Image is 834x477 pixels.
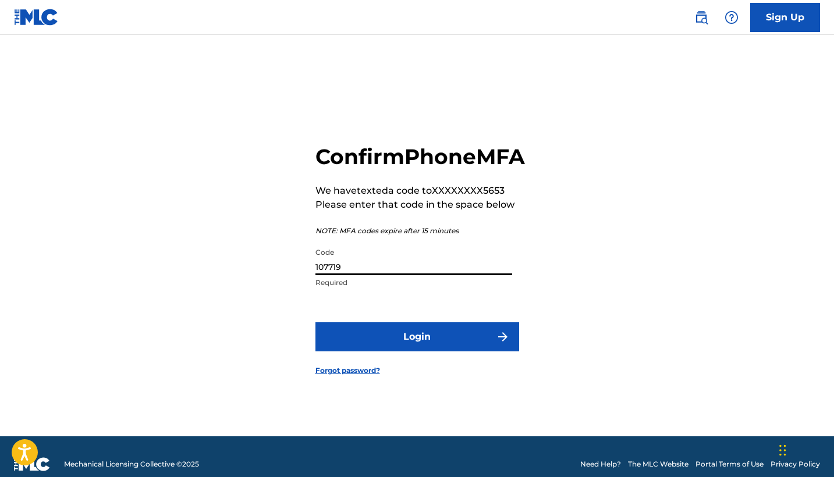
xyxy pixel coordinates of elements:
p: NOTE: MFA codes expire after 15 minutes [315,226,525,236]
iframe: Chat Widget [776,421,834,477]
div: Drag [779,433,786,468]
div: Help [720,6,743,29]
a: The MLC Website [628,459,689,469]
p: Required [315,277,512,288]
a: Need Help? [580,459,621,469]
img: search [694,10,708,24]
img: f7272a7cc735f4ea7f67.svg [496,330,510,344]
img: MLC Logo [14,9,59,26]
a: Privacy Policy [771,459,820,469]
button: Login [315,322,519,351]
img: help [725,10,739,24]
p: Please enter that code in the space below [315,198,525,212]
a: Forgot password? [315,365,380,376]
img: logo [14,457,50,471]
a: Public Search [690,6,713,29]
span: Mechanical Licensing Collective © 2025 [64,459,199,469]
p: We have texted a code to XXXXXXXX5653 [315,184,525,198]
a: Sign Up [750,3,820,32]
h2: Confirm Phone MFA [315,144,525,170]
a: Portal Terms of Use [695,459,764,469]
